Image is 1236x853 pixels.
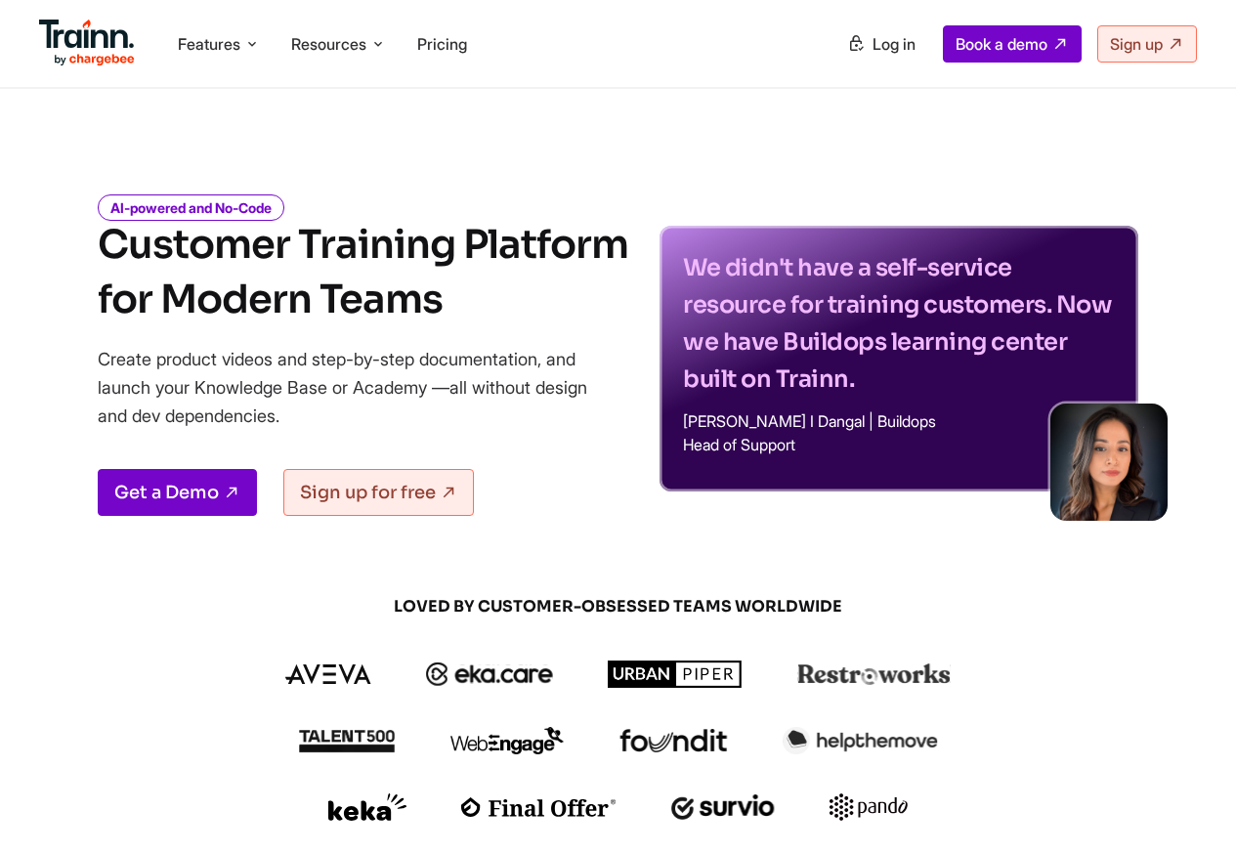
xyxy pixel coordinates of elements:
img: webengage logo [450,727,564,754]
span: Features [178,33,240,55]
span: Sign up [1110,34,1163,54]
a: Sign up for free [283,469,474,516]
span: Book a demo [956,34,1047,54]
img: pando logo [830,793,908,821]
img: aveva logo [285,664,371,684]
p: Head of Support [683,437,1115,452]
img: foundit logo [618,729,728,752]
p: [PERSON_NAME] I Dangal | Buildops [683,413,1115,429]
img: Trainn Logo [39,20,135,66]
a: Log in [835,26,927,62]
span: Log in [873,34,916,54]
span: Resources [291,33,366,55]
p: We didn't have a self-service resource for training customers. Now we have Buildops learning cent... [683,249,1115,398]
img: survio logo [671,794,776,820]
a: Book a demo [943,25,1082,63]
p: Create product videos and step-by-step documentation, and launch your Knowledge Base or Academy —... [98,345,616,430]
img: urbanpiper logo [608,661,743,688]
h1: Customer Training Platform for Modern Teams [98,218,628,327]
a: Sign up [1097,25,1197,63]
img: finaloffer logo [461,797,617,817]
img: restroworks logo [797,663,951,685]
img: sabina-buildops.d2e8138.png [1050,404,1168,521]
img: ekacare logo [426,662,553,686]
i: AI-powered and No-Code [98,194,284,221]
a: Pricing [417,34,467,54]
img: keka logo [328,793,406,821]
span: LOVED BY CUSTOMER-OBSESSED TEAMS WORLDWIDE [149,596,1087,618]
a: Get a Demo [98,469,257,516]
img: talent500 logo [298,729,396,753]
img: helpthemove logo [783,727,938,754]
